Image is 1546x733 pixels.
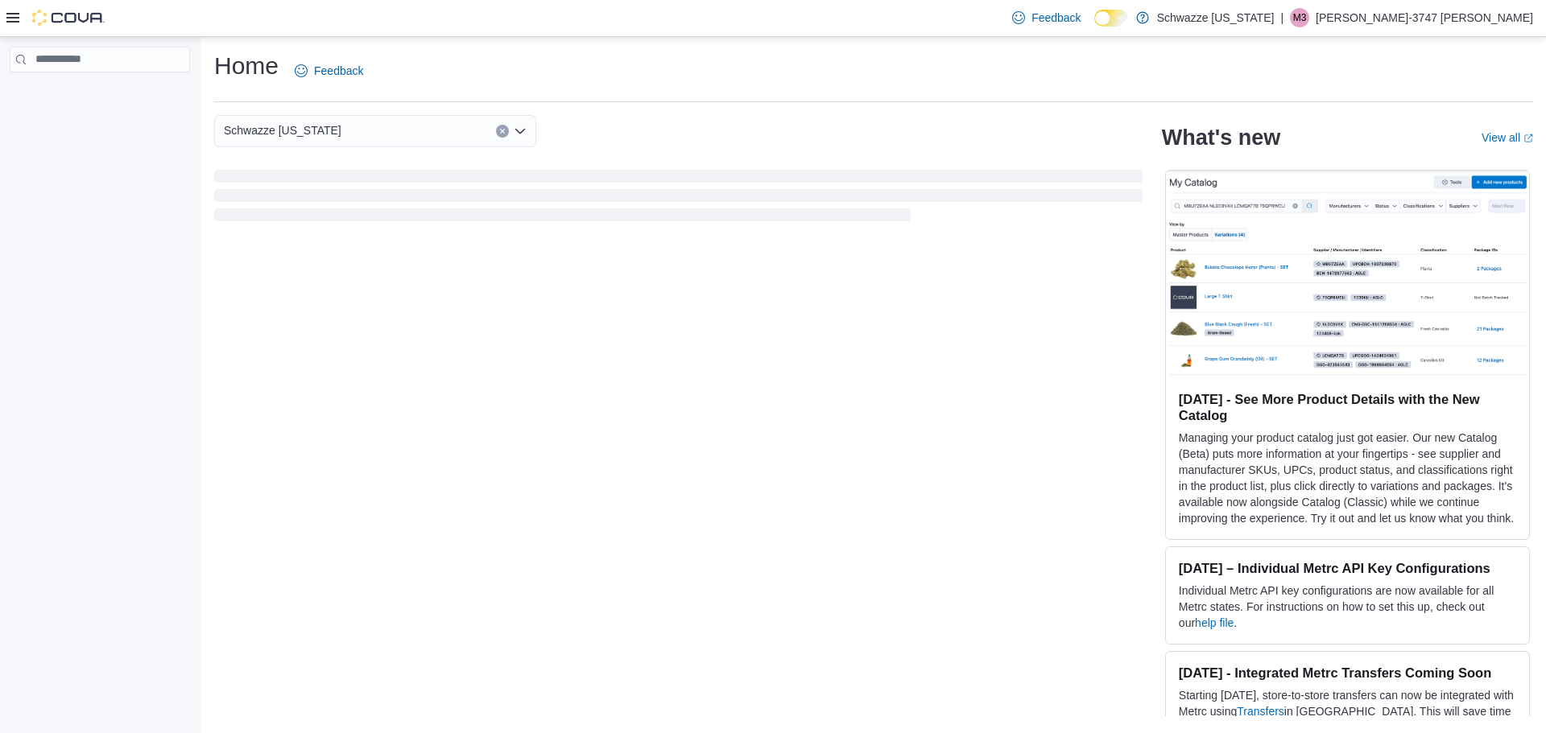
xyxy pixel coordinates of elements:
button: Clear input [496,125,509,138]
span: M3 [1293,8,1307,27]
a: Transfers [1237,705,1284,718]
h3: [DATE] - Integrated Metrc Transfers Coming Soon [1179,665,1516,681]
span: Loading [214,173,1143,224]
h2: What's new [1162,125,1280,150]
button: Open list of options [514,125,527,138]
svg: External link [1523,134,1533,143]
span: Schwazze [US_STATE] [224,121,341,140]
span: Feedback [314,63,363,79]
h1: Home [214,50,279,82]
nav: Complex example [10,76,190,114]
img: Cova [32,10,105,26]
p: | [1280,8,1284,27]
p: [PERSON_NAME]-3747 [PERSON_NAME] [1316,8,1533,27]
input: Dark Mode [1094,10,1128,27]
a: help file [1195,616,1234,629]
a: Feedback [1006,2,1087,34]
p: Managing your product catalog just got easier. Our new Catalog (Beta) puts more information at yo... [1179,430,1516,526]
div: Michelle-3747 Tolentino [1290,8,1309,27]
p: Schwazze [US_STATE] [1157,8,1275,27]
a: Feedback [288,55,370,87]
p: Individual Metrc API key configurations are now available for all Metrc states. For instructions ... [1179,583,1516,631]
h3: [DATE] – Individual Metrc API Key Configurations [1179,560,1516,576]
h3: [DATE] - See More Product Details with the New Catalog [1179,391,1516,423]
span: Feedback [1031,10,1081,26]
a: View allExternal link [1482,131,1533,144]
